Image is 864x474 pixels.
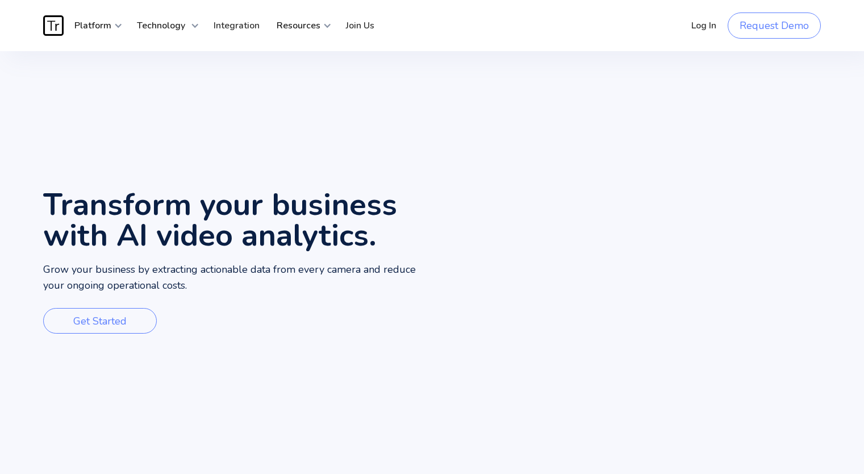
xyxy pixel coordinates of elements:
[277,19,320,32] strong: Resources
[43,189,432,251] h1: Transform your business with AI video analytics.
[43,308,157,334] a: Get Started
[137,19,185,32] strong: Technology
[683,9,725,43] a: Log In
[205,9,268,43] a: Integration
[43,15,64,36] img: Traces Logo
[337,9,383,43] a: Join Us
[74,19,111,32] strong: Platform
[728,13,821,39] a: Request Demo
[43,262,432,294] p: Grow your business by extracting actionable data from every camera and reduce your ongoing operat...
